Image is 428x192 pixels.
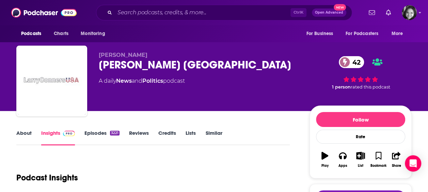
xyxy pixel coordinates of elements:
a: Show notifications dropdown [383,7,394,18]
span: Charts [54,29,68,38]
span: 42 [346,56,364,68]
span: For Business [306,29,333,38]
span: Logged in as ShailiPriya [402,5,417,20]
span: 1 person [332,84,351,90]
button: Apps [334,147,351,172]
a: Politics [142,78,163,84]
a: Credits [158,130,176,145]
a: About [16,130,32,145]
a: Charts [49,27,73,40]
img: Podchaser - Follow, Share and Rate Podcasts [11,6,77,19]
button: open menu [301,27,342,40]
input: Search podcasts, credits, & more... [115,7,290,18]
a: Lists [186,130,196,145]
button: Bookmark [369,147,387,172]
span: For Podcasters [346,29,378,38]
div: A daily podcast [99,77,185,85]
div: Play [321,164,329,168]
a: Episodes3221 [84,130,120,145]
a: 42 [339,56,364,68]
button: open menu [76,27,114,40]
div: 3221 [110,131,120,135]
div: Bookmark [370,164,386,168]
a: Show notifications dropdown [366,7,378,18]
div: Rate [316,130,405,144]
div: Apps [338,164,347,168]
div: 42 1 personrated this podcast [310,52,412,94]
a: News [116,78,132,84]
span: and [132,78,142,84]
button: Play [316,147,334,172]
button: Show profile menu [402,5,417,20]
button: open menu [16,27,50,40]
button: open menu [387,27,412,40]
span: Open Advanced [315,11,343,14]
a: InsightsPodchaser Pro [41,130,75,145]
img: Podchaser Pro [63,131,75,136]
button: List [352,147,369,172]
span: More [392,29,403,38]
img: User Profile [402,5,417,20]
button: Follow [316,112,405,127]
a: Similar [205,130,222,145]
div: Share [392,164,401,168]
span: Podcasts [21,29,41,38]
button: Open AdvancedNew [312,9,346,17]
button: Share [387,147,405,172]
span: Monitoring [81,29,105,38]
button: open menu [341,27,388,40]
span: [PERSON_NAME] [99,52,147,58]
span: rated this podcast [351,84,390,90]
h1: Podcast Insights [16,173,78,183]
a: Reviews [129,130,149,145]
div: Open Intercom Messenger [405,155,421,172]
div: List [358,164,363,168]
span: Ctrl K [290,8,306,17]
span: New [334,4,346,11]
div: Search podcasts, credits, & more... [96,5,352,20]
img: Larry Conners USA [18,47,86,115]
